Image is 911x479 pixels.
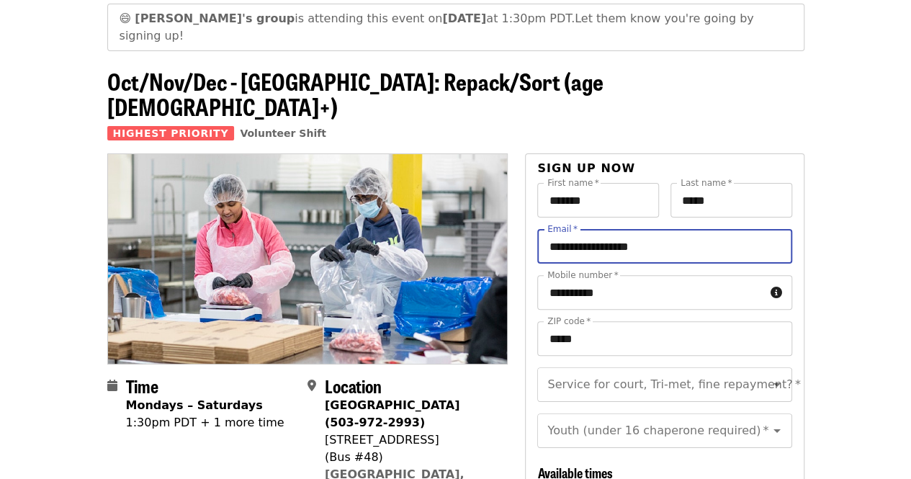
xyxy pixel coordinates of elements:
label: Mobile number [547,271,618,279]
input: First name [537,183,659,218]
i: map-marker-alt icon [308,379,316,393]
a: Volunteer Shift [240,127,326,139]
input: Mobile number [537,275,764,310]
span: Sign up now [537,161,635,175]
span: Time [126,373,158,398]
span: Oct/Nov/Dec - [GEOGRAPHIC_DATA]: Repack/Sort (age [DEMOGRAPHIC_DATA]+) [107,64,603,123]
strong: [DATE] [442,12,486,25]
div: [STREET_ADDRESS] [325,431,496,449]
div: (Bus #48) [325,449,496,466]
input: Email [537,229,791,264]
button: Open [767,421,787,441]
span: grinning face emoji [120,12,132,25]
label: Last name [681,179,732,187]
label: ZIP code [547,317,591,326]
i: calendar icon [107,379,117,393]
img: Oct/Nov/Dec - Beaverton: Repack/Sort (age 10+) organized by Oregon Food Bank [108,154,508,363]
button: Open [767,375,787,395]
label: Email [547,225,578,233]
input: Last name [670,183,792,218]
strong: [GEOGRAPHIC_DATA] (503-972-2993) [325,398,459,429]
span: is attending this event on at 1:30pm PDT. [135,12,575,25]
span: Highest Priority [107,126,235,140]
div: 1:30pm PDT + 1 more time [126,414,284,431]
label: First name [547,179,599,187]
strong: Mondays – Saturdays [126,398,263,412]
strong: [PERSON_NAME]'s group [135,12,295,25]
span: Location [325,373,382,398]
i: circle-info icon [771,286,782,300]
input: ZIP code [537,321,791,356]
